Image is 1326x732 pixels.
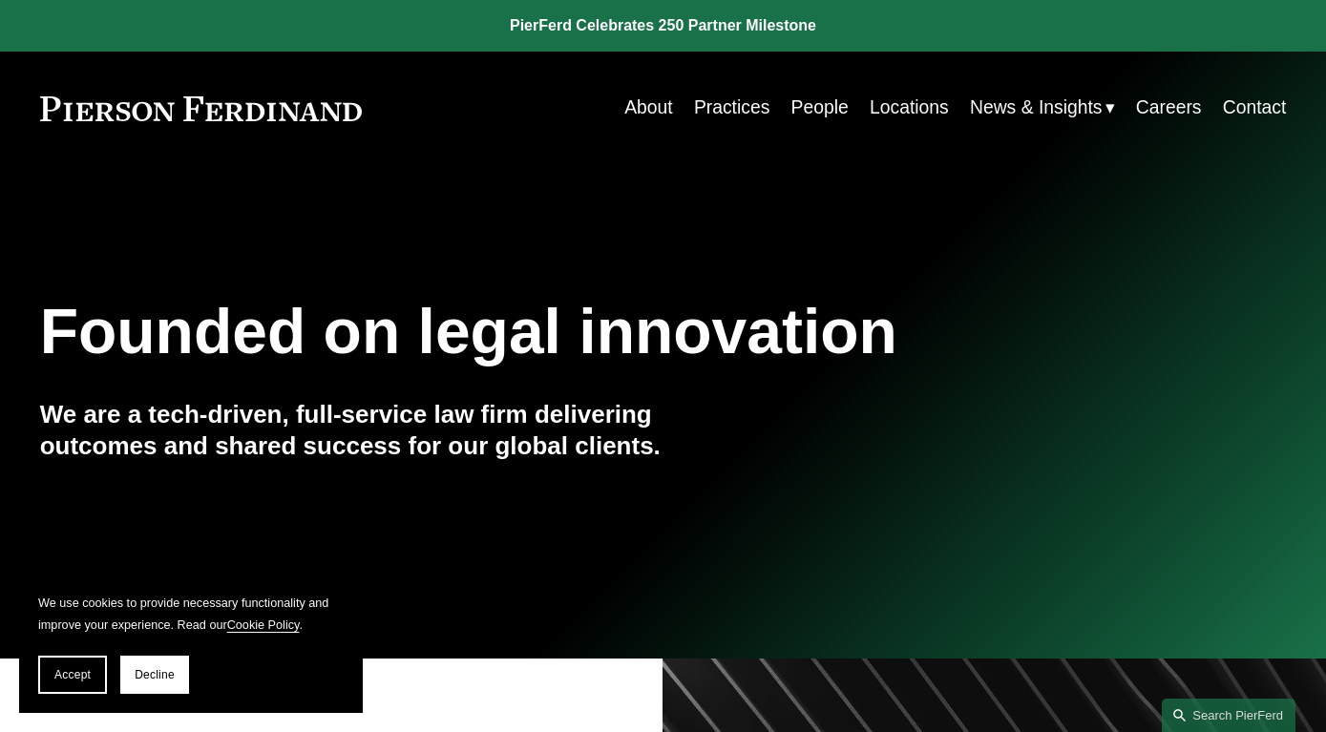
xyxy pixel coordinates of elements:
[227,618,300,632] a: Cookie Policy
[1136,90,1202,127] a: Careers
[120,656,189,694] button: Decline
[970,90,1115,127] a: folder dropdown
[40,399,663,462] h4: We are a tech-driven, full-service law firm delivering outcomes and shared success for our global...
[624,90,673,127] a: About
[38,656,107,694] button: Accept
[54,668,91,681] span: Accept
[135,668,175,681] span: Decline
[694,90,769,127] a: Practices
[19,574,363,713] section: Cookie banner
[1223,90,1287,127] a: Contact
[870,90,949,127] a: Locations
[38,593,344,637] p: We use cookies to provide necessary functionality and improve your experience. Read our .
[1162,699,1295,732] a: Search this site
[970,92,1103,125] span: News & Insights
[40,296,1079,368] h1: Founded on legal innovation
[791,90,849,127] a: People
